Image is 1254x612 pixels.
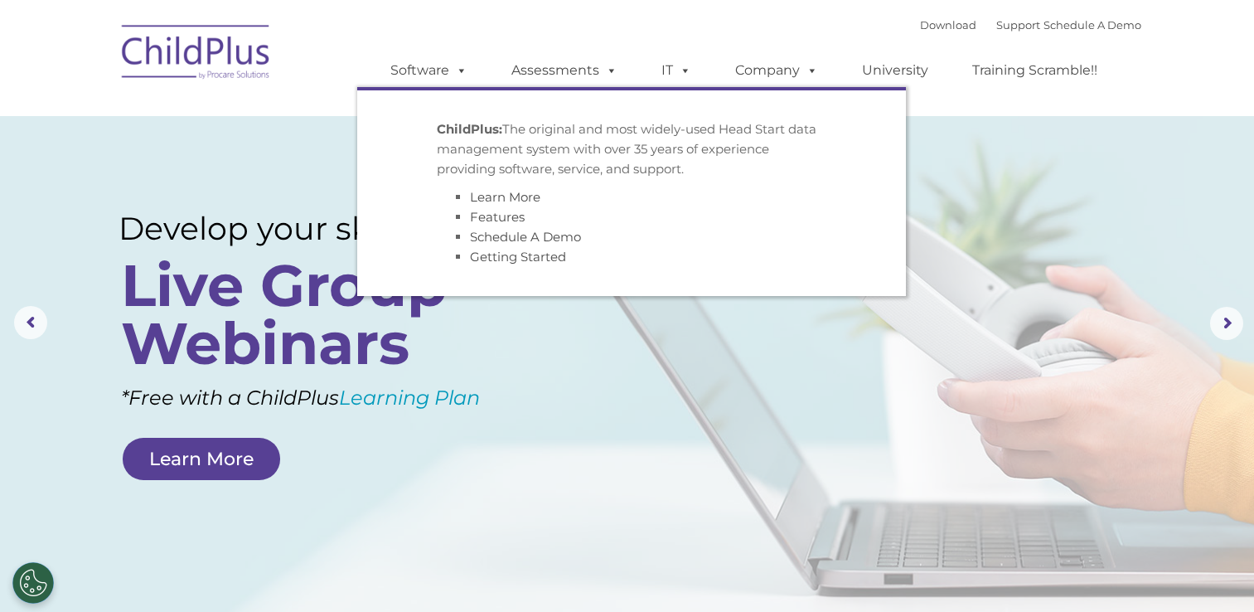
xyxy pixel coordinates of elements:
a: Support [996,18,1040,32]
rs-layer: *Free with a ChildPlus [121,379,564,416]
a: Download [920,18,976,32]
button: Cookies Settings [12,562,54,604]
a: Training Scramble!! [956,54,1114,87]
a: Company [719,54,835,87]
a: Schedule A Demo [470,229,581,245]
a: Getting Started [470,249,566,265]
a: University [845,54,945,87]
a: IT [645,54,708,87]
a: Schedule A Demo [1043,18,1141,32]
strong: ChildPlus: [437,121,502,137]
img: ChildPlus by Procare Solutions [114,13,279,96]
font: | [920,18,1141,32]
a: Software [374,54,484,87]
rs-layer: Develop your skills with [119,210,533,247]
a: Learning Plan [339,386,480,410]
a: Features [470,209,525,225]
p: The original and most widely-used Head Start data management system with over 35 years of experie... [437,119,826,179]
rs-layer: Live Group Webinars [121,256,529,372]
a: Learn More [470,189,540,205]
a: Learn More [123,438,280,480]
a: Assessments [495,54,634,87]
